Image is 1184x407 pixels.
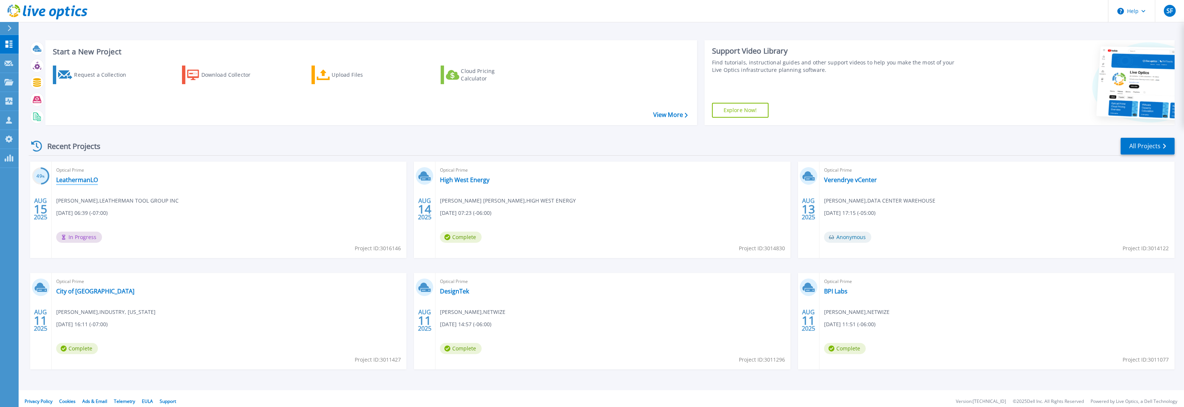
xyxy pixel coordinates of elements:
a: DesignTek [440,287,469,295]
span: [DATE] 06:39 (-07:00) [56,209,108,217]
a: LeathermanLO [56,176,98,184]
span: 14 [418,206,431,212]
a: View More [653,111,688,118]
div: Download Collector [201,67,261,82]
span: [PERSON_NAME] , NETWIZE [440,308,505,316]
span: [PERSON_NAME] , INDUSTRY, [US_STATE] [56,308,156,316]
span: [DATE] 17:15 (-05:00) [824,209,875,217]
span: [PERSON_NAME] , DATA CENTER WAREHOUSE [824,197,935,205]
div: Find tutorials, instructional guides and other support videos to help you make the most of your L... [712,59,957,74]
span: [PERSON_NAME] , NETWIZE [824,308,890,316]
span: [DATE] 14:57 (-06:00) [440,320,491,328]
a: Support [160,398,176,404]
span: % [42,174,45,178]
span: [DATE] 07:23 (-06:00) [440,209,491,217]
span: Optical Prime [440,277,786,286]
a: Cloud Pricing Calculator [441,66,524,84]
a: Explore Now! [712,103,769,118]
a: Verendrye vCenter [824,176,877,184]
a: City of [GEOGRAPHIC_DATA] [56,287,134,295]
span: Complete [440,232,482,243]
div: AUG 2025 [418,195,432,223]
li: © 2025 Dell Inc. All Rights Reserved [1013,399,1084,404]
span: Optical Prime [824,277,1170,286]
span: 15 [34,206,47,212]
span: 11 [34,317,47,324]
div: AUG 2025 [33,307,48,334]
span: In Progress [56,232,102,243]
a: All Projects [1121,138,1175,155]
div: Support Video Library [712,46,957,56]
span: [DATE] 11:51 (-06:00) [824,320,875,328]
span: Complete [824,343,866,354]
span: Project ID: 3016146 [355,244,401,252]
div: Upload Files [332,67,391,82]
div: Cloud Pricing Calculator [461,67,521,82]
div: Recent Projects [29,137,111,155]
span: Optical Prime [824,166,1170,174]
li: Powered by Live Optics, a Dell Technology [1091,399,1177,404]
a: EULA [142,398,153,404]
span: [DATE] 16:11 (-07:00) [56,320,108,328]
span: Project ID: 3011077 [1123,356,1169,364]
span: Complete [440,343,482,354]
span: Project ID: 3011427 [355,356,401,364]
h3: Start a New Project [53,48,687,56]
span: Project ID: 3014830 [739,244,785,252]
span: Project ID: 3011296 [739,356,785,364]
a: Cookies [59,398,76,404]
h3: 49 [32,172,50,181]
div: AUG 2025 [418,307,432,334]
a: Privacy Policy [25,398,52,404]
span: 13 [802,206,816,212]
a: BPI Labs [824,287,848,295]
span: 11 [802,317,816,324]
span: Optical Prime [56,277,402,286]
a: Upload Files [312,66,395,84]
a: Request a Collection [53,66,136,84]
div: AUG 2025 [802,195,816,223]
a: High West Energy [440,176,489,184]
span: Complete [56,343,98,354]
div: AUG 2025 [33,195,48,223]
div: Request a Collection [74,67,134,82]
a: Ads & Email [82,398,107,404]
span: [PERSON_NAME] [PERSON_NAME] , HIGH WEST ENERGY [440,197,576,205]
a: Telemetry [114,398,135,404]
li: Version: [TECHNICAL_ID] [956,399,1006,404]
span: [PERSON_NAME] , LEATHERMAN TOOL GROUP INC [56,197,179,205]
a: Download Collector [182,66,265,84]
span: Optical Prime [56,166,402,174]
span: Optical Prime [440,166,786,174]
div: AUG 2025 [802,307,816,334]
span: Anonymous [824,232,871,243]
span: SF [1167,8,1173,14]
span: Project ID: 3014122 [1123,244,1169,252]
span: 11 [418,317,431,324]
